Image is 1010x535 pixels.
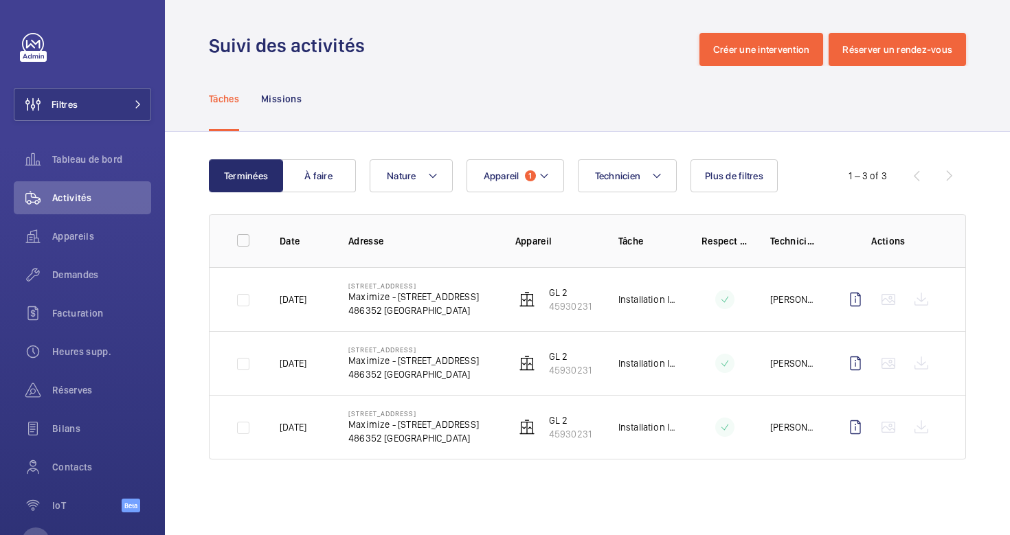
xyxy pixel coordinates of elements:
[484,170,519,181] span: Appareil
[52,191,151,205] span: Activités
[52,229,151,243] span: Appareils
[705,170,763,181] span: Plus de filtres
[519,291,535,308] img: elevator.svg
[52,306,151,320] span: Facturation
[770,420,817,434] p: [PERSON_NAME]
[387,170,416,181] span: Nature
[618,420,680,434] p: Installation IOT
[549,427,592,441] p: 45930231
[770,356,817,370] p: [PERSON_NAME]
[209,159,283,192] button: Terminées
[280,234,326,248] p: Date
[280,293,306,306] p: [DATE]
[348,304,479,317] p: 486352 [GEOGRAPHIC_DATA]
[370,159,453,192] button: Nature
[348,409,479,418] p: [STREET_ADDRESS]
[770,293,817,306] p: [PERSON_NAME]
[52,345,151,358] span: Heures supp.
[348,234,493,248] p: Adresse
[209,33,373,58] h1: Suivi des activités
[549,299,592,313] p: 45930231
[578,159,677,192] button: Technicien
[280,420,306,434] p: [DATE]
[549,286,592,299] p: GL 2
[348,290,479,304] p: Maximize - [STREET_ADDRESS]
[549,363,592,377] p: 45930231
[52,499,122,512] span: IoT
[549,350,592,363] p: GL 2
[618,234,680,248] p: Tâche
[52,152,151,166] span: Tableau de bord
[691,159,778,192] button: Plus de filtres
[595,170,641,181] span: Technicien
[770,234,817,248] p: Technicien
[467,159,564,192] button: Appareil1
[618,293,680,306] p: Installation IOT
[549,413,592,427] p: GL 2
[52,98,78,111] span: Filtres
[122,499,140,512] span: Beta
[519,355,535,372] img: elevator.svg
[52,268,151,282] span: Demandes
[525,170,536,181] span: 1
[348,282,479,290] p: [STREET_ADDRESS]
[282,159,356,192] button: À faire
[829,33,966,66] button: Réserver un rendez-vous
[348,345,479,354] p: [STREET_ADDRESS]
[348,418,479,431] p: Maximize - [STREET_ADDRESS]
[348,431,479,445] p: 486352 [GEOGRAPHIC_DATA]
[348,367,479,381] p: 486352 [GEOGRAPHIC_DATA]
[261,92,302,106] p: Missions
[52,460,151,474] span: Contacts
[515,234,596,248] p: Appareil
[52,383,151,397] span: Réserves
[519,419,535,435] img: elevator.svg
[699,33,824,66] button: Créer une intervention
[839,234,938,248] p: Actions
[348,354,479,367] p: Maximize - [STREET_ADDRESS]
[14,88,151,121] button: Filtres
[52,422,151,435] span: Bilans
[702,234,748,248] p: Respect délai
[280,356,306,370] p: [DATE]
[209,92,239,106] p: Tâches
[618,356,680,370] p: Installation IOT
[849,169,887,183] div: 1 – 3 of 3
